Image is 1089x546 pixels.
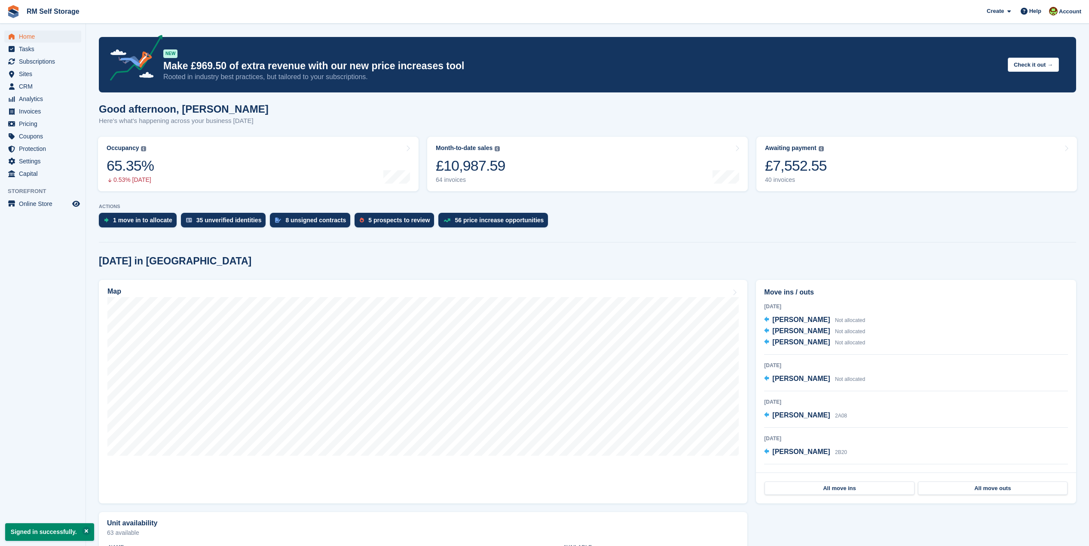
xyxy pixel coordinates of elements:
[1059,7,1081,16] span: Account
[4,80,81,92] a: menu
[835,449,847,455] span: 2B20
[772,316,830,323] span: [PERSON_NAME]
[163,60,1001,72] p: Make £969.50 of extra revenue with our new price increases tool
[765,176,827,184] div: 40 invoices
[835,376,865,382] span: Not allocated
[436,176,505,184] div: 64 invoices
[360,218,364,223] img: prospect-51fa495bee0391a8d652442698ab0144808aea92771e9ea1ae160a38d050c398.svg
[4,105,81,117] a: menu
[764,410,847,421] a: [PERSON_NAME] 2A08
[4,68,81,80] a: menu
[107,519,157,527] h2: Unit availability
[4,43,81,55] a: menu
[765,144,817,152] div: Awaiting payment
[71,199,81,209] a: Preview store
[107,288,121,295] h2: Map
[99,255,251,267] h2: [DATE] in [GEOGRAPHIC_DATA]
[772,375,830,382] span: [PERSON_NAME]
[98,137,419,191] a: Occupancy 65.35% 0.53% [DATE]
[23,4,83,18] a: RM Self Storage
[772,448,830,455] span: [PERSON_NAME]
[444,218,450,222] img: price_increase_opportunities-93ffe204e8149a01c8c9dc8f82e8f89637d9d84a8eef4429ea346261dce0b2c0.svg
[181,213,270,232] a: 35 unverified identities
[19,130,70,142] span: Coupons
[196,217,262,224] div: 35 unverified identities
[764,287,1068,298] h2: Move ins / outs
[918,482,1068,495] a: All move outs
[107,157,154,175] div: 65.35%
[438,213,552,232] a: 56 price increase opportunities
[4,93,81,105] a: menu
[19,168,70,180] span: Capital
[987,7,1004,15] span: Create
[765,157,827,175] div: £7,552.55
[756,137,1077,191] a: Awaiting payment £7,552.55 40 invoices
[764,447,847,458] a: [PERSON_NAME] 2B20
[427,137,748,191] a: Month-to-date sales £10,987.59 64 invoices
[764,374,865,385] a: [PERSON_NAME] Not allocated
[141,146,146,151] img: icon-info-grey-7440780725fd019a000dd9b08b2336e03edf1995a4989e88bcd33f0948082b44.svg
[764,303,1068,310] div: [DATE]
[19,105,70,117] span: Invoices
[4,118,81,130] a: menu
[99,280,747,503] a: Map
[4,55,81,67] a: menu
[163,49,177,58] div: NEW
[4,31,81,43] a: menu
[104,218,109,223] img: move_ins_to_allocate_icon-fdf77a2bb77ea45bf5b3d319d69a93e2d87916cf1d5bf7949dd705db3b84f3ca.svg
[285,217,346,224] div: 8 unsigned contracts
[835,328,865,334] span: Not allocated
[19,143,70,155] span: Protection
[4,168,81,180] a: menu
[4,143,81,155] a: menu
[19,31,70,43] span: Home
[764,362,1068,369] div: [DATE]
[19,55,70,67] span: Subscriptions
[819,146,824,151] img: icon-info-grey-7440780725fd019a000dd9b08b2336e03edf1995a4989e88bcd33f0948082b44.svg
[436,157,505,175] div: £10,987.59
[19,93,70,105] span: Analytics
[107,144,139,152] div: Occupancy
[99,103,269,115] h1: Good afternoon, [PERSON_NAME]
[835,317,865,323] span: Not allocated
[368,217,430,224] div: 5 prospects to review
[8,187,86,196] span: Storefront
[19,155,70,167] span: Settings
[4,155,81,167] a: menu
[275,218,281,223] img: contract_signature_icon-13c848040528278c33f63329250d36e43548de30e8caae1d1a13099fd9432cc5.svg
[107,530,739,536] p: 63 available
[1049,7,1058,15] img: Kameron Valleley
[764,398,1068,406] div: [DATE]
[764,337,865,348] a: [PERSON_NAME] Not allocated
[1029,7,1041,15] span: Help
[835,340,865,346] span: Not allocated
[4,198,81,210] a: menu
[186,218,192,223] img: verify_identity-adf6edd0f0f0b5bbfe63781bf79b02c33cf7c696d77639b501bdc392416b5a36.svg
[19,80,70,92] span: CRM
[270,213,355,232] a: 8 unsigned contracts
[19,43,70,55] span: Tasks
[99,204,1076,209] p: ACTIONS
[455,217,544,224] div: 56 price increase opportunities
[1008,58,1059,72] button: Check it out →
[764,326,865,337] a: [PERSON_NAME] Not allocated
[772,327,830,334] span: [PERSON_NAME]
[495,146,500,151] img: icon-info-grey-7440780725fd019a000dd9b08b2336e03edf1995a4989e88bcd33f0948082b44.svg
[764,315,865,326] a: [PERSON_NAME] Not allocated
[4,130,81,142] a: menu
[436,144,492,152] div: Month-to-date sales
[107,176,154,184] div: 0.53% [DATE]
[772,338,830,346] span: [PERSON_NAME]
[7,5,20,18] img: stora-icon-8386f47178a22dfd0bd8f6a31ec36ba5ce8667c1dd55bd0f319d3a0aa187defe.svg
[99,116,269,126] p: Here's what's happening across your business [DATE]
[835,413,847,419] span: 2A08
[355,213,438,232] a: 5 prospects to review
[765,482,914,495] a: All move ins
[772,411,830,419] span: [PERSON_NAME]
[5,523,94,541] p: Signed in successfully.
[764,435,1068,442] div: [DATE]
[103,35,163,84] img: price-adjustments-announcement-icon-8257ccfd72463d97f412b2fc003d46551f7dbcb40ab6d574587a9cd5c0d94...
[99,213,181,232] a: 1 move in to allocate
[113,217,172,224] div: 1 move in to allocate
[19,198,70,210] span: Online Store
